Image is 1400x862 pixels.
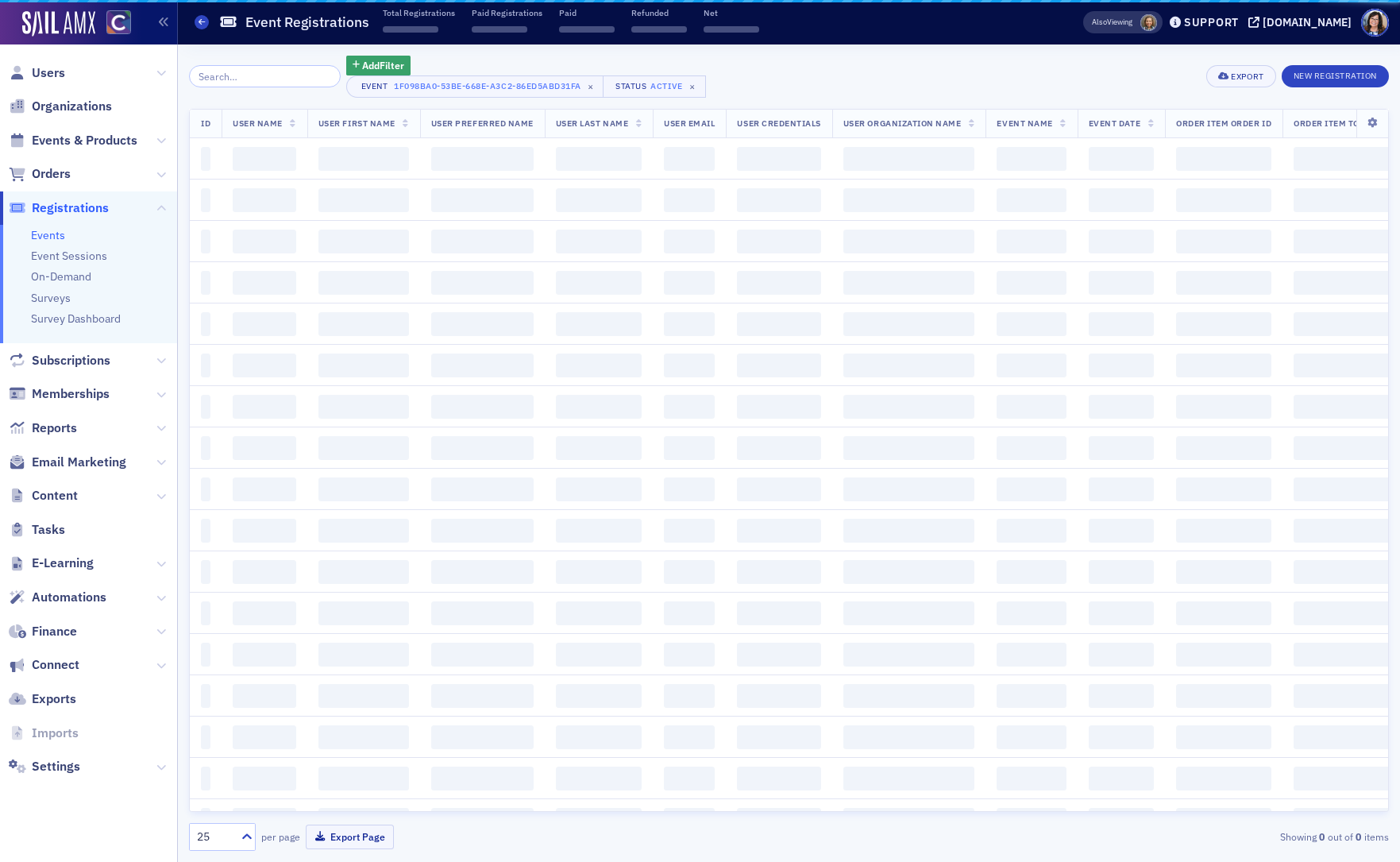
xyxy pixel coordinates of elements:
span: ‌ [383,26,438,33]
span: ‌ [1294,354,1397,377]
span: ‌ [201,643,210,667]
span: ‌ [1089,188,1154,212]
span: ‌ [431,230,534,253]
span: ‌ [1089,560,1154,584]
span: ‌ [1294,808,1397,832]
span: Memberships [32,385,110,403]
div: Event [358,81,391,91]
span: ‌ [1176,808,1271,832]
span: ‌ [556,560,642,584]
span: ‌ [997,395,1066,419]
div: [DOMAIN_NAME] [1263,15,1352,29]
span: ‌ [233,477,296,501]
div: Also [1092,17,1107,27]
span: ‌ [1176,188,1271,212]
span: ‌ [318,808,409,832]
span: ‌ [664,684,715,708]
span: ‌ [997,601,1066,625]
a: Event Sessions [31,249,107,263]
a: Exports [9,690,76,708]
span: ‌ [843,354,975,377]
span: ‌ [318,725,409,749]
span: Registrations [32,199,109,217]
p: Total Registrations [383,7,455,18]
span: ‌ [664,230,715,253]
span: ‌ [737,436,820,460]
span: ‌ [431,767,534,790]
span: ‌ [843,147,975,171]
span: ‌ [1089,808,1154,832]
span: ‌ [1176,725,1271,749]
span: ‌ [664,725,715,749]
span: ‌ [201,519,210,543]
span: ‌ [997,230,1066,253]
div: 1f098ba0-53be-668e-a3c2-86ed5abd31fa [394,78,581,94]
span: ‌ [737,312,820,336]
span: ‌ [1294,395,1397,419]
a: E-Learning [9,555,94,572]
span: ‌ [431,188,534,212]
span: ‌ [997,519,1066,543]
span: ‌ [843,271,975,295]
button: New Registration [1282,65,1389,87]
span: Exports [32,690,76,708]
span: ‌ [431,354,534,377]
span: ‌ [201,271,210,295]
span: Connect [32,656,79,674]
span: ‌ [737,477,820,501]
span: ‌ [737,395,820,419]
span: ‌ [233,684,296,708]
span: ‌ [1176,477,1271,501]
span: ‌ [556,643,642,667]
span: ‌ [1294,767,1397,790]
span: Users [32,64,65,82]
span: ‌ [233,436,296,460]
a: SailAMX [22,11,95,37]
span: ‌ [201,147,210,171]
span: ‌ [1089,519,1154,543]
span: ‌ [1294,725,1397,749]
span: ‌ [843,519,975,543]
span: ‌ [201,601,210,625]
span: ‌ [318,519,409,543]
a: Subscriptions [9,352,110,369]
span: ‌ [997,643,1066,667]
span: ‌ [201,354,210,377]
span: ‌ [664,271,715,295]
span: ‌ [664,436,715,460]
span: ‌ [318,354,409,377]
span: User Organization Name [843,118,962,129]
span: ‌ [1176,147,1271,171]
span: ‌ [556,519,642,543]
span: ‌ [233,519,296,543]
input: Search… [189,65,341,87]
span: Events & Products [32,132,137,149]
a: Organizations [9,98,112,115]
span: ‌ [737,643,820,667]
span: ‌ [1294,188,1397,212]
span: ‌ [431,436,534,460]
span: User Name [233,118,283,129]
span: ‌ [233,808,296,832]
span: ‌ [997,767,1066,790]
span: ‌ [1089,147,1154,171]
span: ‌ [1294,519,1397,543]
span: ‌ [1294,312,1397,336]
a: Email Marketing [9,454,126,471]
span: Email Marketing [32,454,126,471]
span: ‌ [233,271,296,295]
span: ‌ [664,354,715,377]
span: ‌ [997,684,1066,708]
span: ‌ [318,767,409,790]
span: ‌ [318,684,409,708]
span: Settings [32,758,80,775]
span: ‌ [318,147,409,171]
span: ‌ [556,477,642,501]
span: ‌ [737,684,820,708]
span: ‌ [664,395,715,419]
p: Paid [559,7,615,18]
span: ‌ [318,312,409,336]
span: ‌ [1294,271,1397,295]
span: ‌ [233,312,296,336]
span: ‌ [556,808,642,832]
